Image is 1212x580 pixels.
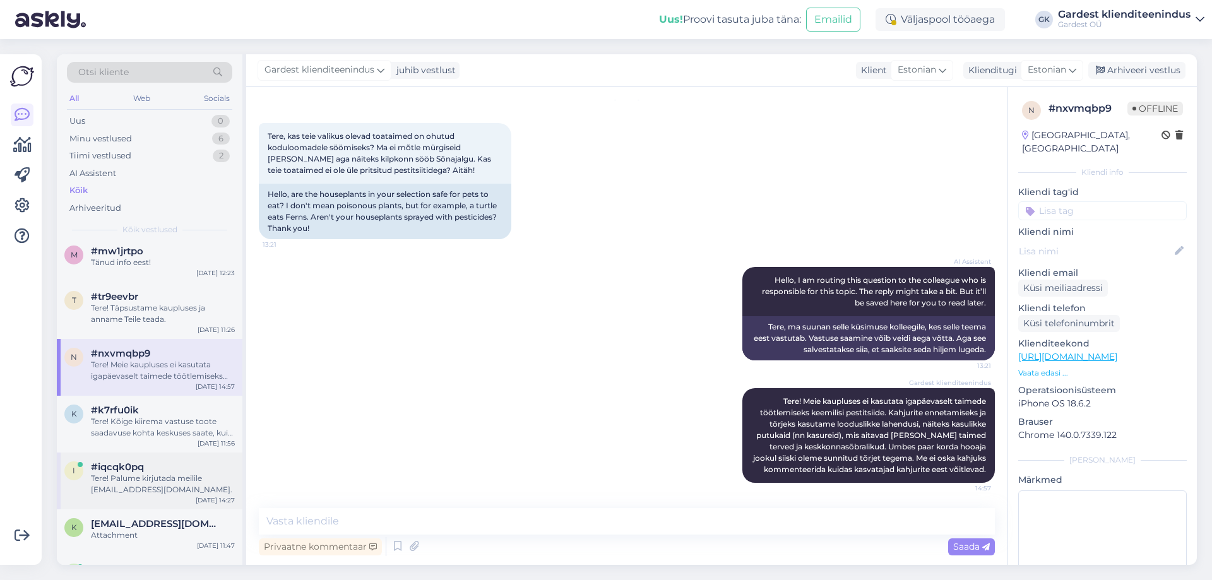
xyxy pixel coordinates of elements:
[91,530,235,541] div: Attachment
[91,291,138,302] span: #tr9eevbr
[1018,473,1187,487] p: Märkmed
[876,8,1005,31] div: Väljaspool tööaega
[196,495,235,505] div: [DATE] 14:27
[898,63,936,77] span: Estonian
[1022,129,1161,155] div: [GEOGRAPHIC_DATA], [GEOGRAPHIC_DATA]
[201,90,232,107] div: Socials
[91,348,150,359] span: #nxvmqbp9
[856,64,887,77] div: Klient
[1088,62,1185,79] div: Arhiveeri vestlus
[963,64,1017,77] div: Klienditugi
[91,564,149,575] span: #duqw0has
[69,184,88,197] div: Kõik
[268,131,493,175] span: Tere, kas teie valikus olevad toataimed on ohutud koduloomadele söömiseks? Ma ei mõtle mürgiseid ...
[1018,315,1120,332] div: Küsi telefoninumbrit
[659,12,801,27] div: Proovi tasuta juba täna:
[1028,105,1035,115] span: n
[1058,9,1204,30] a: Gardest klienditeenindusGardest OÜ
[91,405,139,416] span: #k7rfu0ik
[944,483,991,493] span: 14:57
[259,184,511,239] div: Hello, are the houseplants in your selection safe for pets to eat? I don't mean poisonous plants,...
[91,257,235,268] div: Tänud info eest!
[1018,397,1187,410] p: iPhone OS 18.6.2
[91,359,235,382] div: Tere! Meie kaupluses ei kasutata igapäevaselt taimede töötlemiseks keemilisi pestitsiide. Kahjuri...
[1018,351,1117,362] a: [URL][DOMAIN_NAME]
[212,133,230,145] div: 6
[72,295,76,305] span: t
[213,150,230,162] div: 2
[69,202,121,215] div: Arhiveeritud
[1018,367,1187,379] p: Vaata edasi ...
[78,66,129,79] span: Otsi kliente
[91,518,222,530] span: karjet@hot.ee
[198,439,235,448] div: [DATE] 11:56
[742,316,995,360] div: Tere, ma suunan selle küsimuse kolleegile, kes selle teema eest vastutab. Vastuse saamine võib ve...
[753,396,988,474] span: Tere! Meie kaupluses ei kasutata igapäevaselt taimede töötlemiseks keemilisi pestitsiide. Kahjuri...
[69,150,131,162] div: Tiimi vestlused
[91,246,143,257] span: #mw1jrtpo
[1028,63,1066,77] span: Estonian
[1018,415,1187,429] p: Brauser
[264,63,374,77] span: Gardest klienditeenindus
[71,409,77,418] span: k
[1018,302,1187,315] p: Kliendi telefon
[953,541,990,552] span: Saada
[659,13,683,25] b: Uus!
[391,64,456,77] div: juhib vestlust
[198,325,235,334] div: [DATE] 11:26
[263,240,310,249] span: 13:21
[762,275,988,307] span: Hello, I am routing this question to the colleague who is responsible for this topic. The reply m...
[1018,337,1187,350] p: Klienditeekond
[73,466,75,475] span: i
[1018,167,1187,178] div: Kliendi info
[122,224,177,235] span: Kõik vestlused
[196,268,235,278] div: [DATE] 12:23
[1058,9,1191,20] div: Gardest klienditeenindus
[1035,11,1053,28] div: GK
[69,133,132,145] div: Minu vestlused
[909,378,991,388] span: Gardest klienditeenindus
[71,523,77,532] span: k
[1018,429,1187,442] p: Chrome 140.0.7339.122
[1018,280,1108,297] div: Küsi meiliaadressi
[1018,186,1187,199] p: Kliendi tag'id
[1127,102,1183,115] span: Offline
[71,352,77,362] span: n
[259,538,382,555] div: Privaatne kommentaar
[944,257,991,266] span: AI Assistent
[69,167,116,180] div: AI Assistent
[1058,20,1191,30] div: Gardest OÜ
[944,361,991,370] span: 13:21
[1018,454,1187,466] div: [PERSON_NAME]
[1018,201,1187,220] input: Lisa tag
[91,416,235,439] div: Tere! Kõige kiirema vastuse toote saadavuse kohta keskuses saate, kui helistate telefonil 741 2110.
[131,90,153,107] div: Web
[91,473,235,495] div: Tere! Palume kirjutada meilile [EMAIL_ADDRESS][DOMAIN_NAME].
[197,541,235,550] div: [DATE] 11:47
[1049,101,1127,116] div: # nxvmqbp9
[1018,225,1187,239] p: Kliendi nimi
[91,302,235,325] div: Tere! Täpsustame kaupluses ja anname Teile teada.
[71,250,78,259] span: m
[1019,244,1172,258] input: Lisa nimi
[806,8,860,32] button: Emailid
[196,382,235,391] div: [DATE] 14:57
[1018,384,1187,397] p: Operatsioonisüsteem
[67,90,81,107] div: All
[211,115,230,127] div: 0
[1018,266,1187,280] p: Kliendi email
[69,115,85,127] div: Uus
[91,461,144,473] span: #iqcqk0pq
[10,64,34,88] img: Askly Logo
